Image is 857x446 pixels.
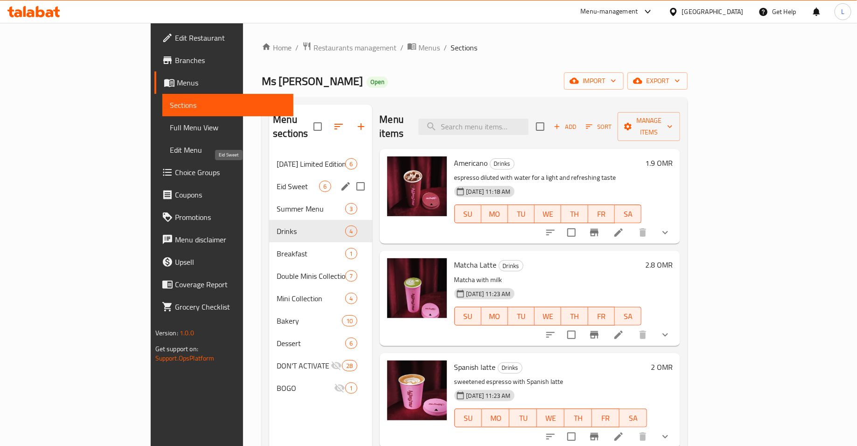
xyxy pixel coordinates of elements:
[269,310,372,332] div: Bakery10
[342,317,356,326] span: 10
[277,315,342,326] div: Bakery
[277,158,345,170] span: [DATE] Limited Edition
[175,279,286,290] span: Coverage Report
[632,221,654,244] button: delete
[454,258,497,272] span: Matcha Latte
[613,227,624,238] a: Edit menu item
[482,409,509,427] button: MO
[175,55,286,66] span: Branches
[444,42,447,53] li: /
[535,205,561,223] button: WE
[623,411,643,425] span: SA
[277,248,345,259] span: Breakfast
[346,205,356,213] span: 3
[154,184,294,206] a: Coupons
[277,293,345,304] span: Mini Collection
[454,376,648,388] p: sweetened espresso with Spanish latte
[481,205,508,223] button: MO
[269,377,372,399] div: BOGO1
[564,409,592,427] button: TH
[277,181,319,192] span: Eid Sweet
[308,117,327,136] span: Select all sections
[277,270,345,282] span: Double Minis Collection
[170,122,286,133] span: Full Menu View
[565,207,584,221] span: TH
[367,78,388,86] span: Open
[645,258,673,271] h6: 2.8 OMR
[320,182,330,191] span: 6
[154,228,294,251] a: Menu disclaimer
[346,384,356,393] span: 1
[583,221,606,244] button: Branch-specific-item
[345,338,357,349] div: items
[550,120,580,134] span: Add item
[342,361,356,370] span: 28
[154,161,294,184] a: Choice Groups
[407,42,440,54] a: Menus
[346,227,356,236] span: 4
[154,251,294,273] a: Upsell
[454,274,642,286] p: Matcha with milk
[334,382,345,394] svg: Inactive section
[400,42,404,53] li: /
[463,187,515,196] span: [DATE] 11:18 AM
[175,167,286,178] span: Choice Groups
[262,71,363,92] span: Ms [PERSON_NAME]
[530,117,550,136] span: Select section
[154,49,294,71] a: Branches
[345,158,357,170] div: items
[592,207,611,221] span: FR
[175,189,286,200] span: Coupons
[277,338,345,349] div: Dessert
[454,205,481,223] button: SU
[346,294,356,303] span: 4
[512,310,531,323] span: TU
[596,411,616,425] span: FR
[498,362,523,374] div: Drinks
[277,382,334,394] span: BOGO
[262,42,688,54] nav: breadcrumb
[561,205,588,223] button: TH
[269,265,372,287] div: Double Minis Collection7
[346,249,356,258] span: 1
[277,226,345,237] span: Drinks
[586,121,612,132] span: Sort
[550,120,580,134] button: Add
[269,242,372,265] div: Breakfast1
[454,360,496,374] span: Spanish latte
[627,72,688,90] button: export
[660,431,671,442] svg: Show Choices
[490,158,515,170] div: Drinks
[367,77,388,88] div: Open
[277,360,331,371] div: DON'T ACTIVATE
[350,115,372,138] button: Add section
[584,120,614,134] button: Sort
[539,324,562,346] button: sort-choices
[302,42,397,54] a: Restaurants management
[154,27,294,49] a: Edit Restaurant
[512,207,531,221] span: TU
[180,327,194,339] span: 1.0.0
[499,260,523,271] div: Drinks
[345,293,357,304] div: items
[564,72,624,90] button: import
[841,7,844,17] span: L
[175,212,286,223] span: Promotions
[269,198,372,220] div: Summer Menu3
[537,409,564,427] button: WE
[581,6,638,17] div: Menu-management
[177,77,286,88] span: Menus
[625,115,673,138] span: Manage items
[588,307,615,326] button: FR
[490,158,514,169] span: Drinks
[481,307,508,326] button: MO
[463,290,515,298] span: [DATE] 11:23 AM
[561,307,588,326] button: TH
[269,287,372,310] div: Mini Collection4
[345,248,357,259] div: items
[486,411,506,425] span: MO
[508,205,535,223] button: TU
[342,360,357,371] div: items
